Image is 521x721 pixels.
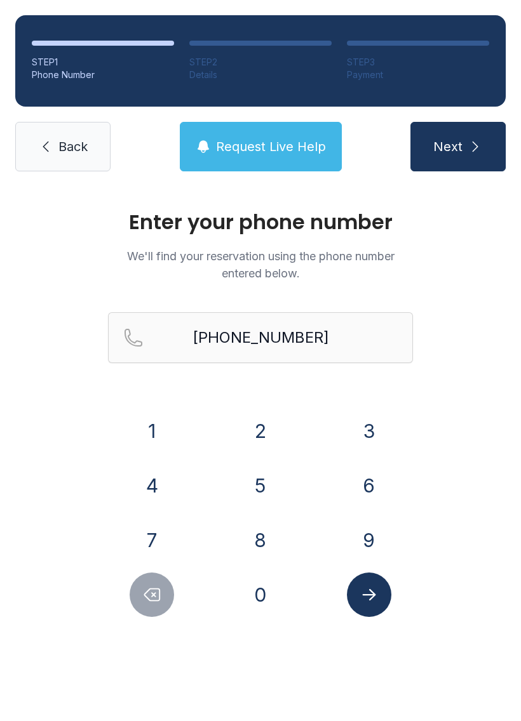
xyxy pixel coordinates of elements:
button: 6 [347,463,391,508]
div: STEP 2 [189,56,332,69]
div: Details [189,69,332,81]
h1: Enter your phone number [108,212,413,232]
button: Delete number [130,572,174,617]
button: 9 [347,518,391,562]
button: 8 [238,518,283,562]
div: Payment [347,69,489,81]
p: We'll find your reservation using the phone number entered below. [108,248,413,282]
button: 3 [347,409,391,453]
button: 5 [238,463,283,508]
button: 1 [130,409,174,453]
input: Reservation phone number [108,312,413,363]
div: STEP 1 [32,56,174,69]
span: Next [433,138,463,155]
button: 7 [130,518,174,562]
button: 2 [238,409,283,453]
span: Back [58,138,88,155]
div: STEP 3 [347,56,489,69]
button: Submit lookup form [347,572,391,617]
div: Phone Number [32,69,174,81]
button: 4 [130,463,174,508]
button: 0 [238,572,283,617]
span: Request Live Help [216,138,326,155]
